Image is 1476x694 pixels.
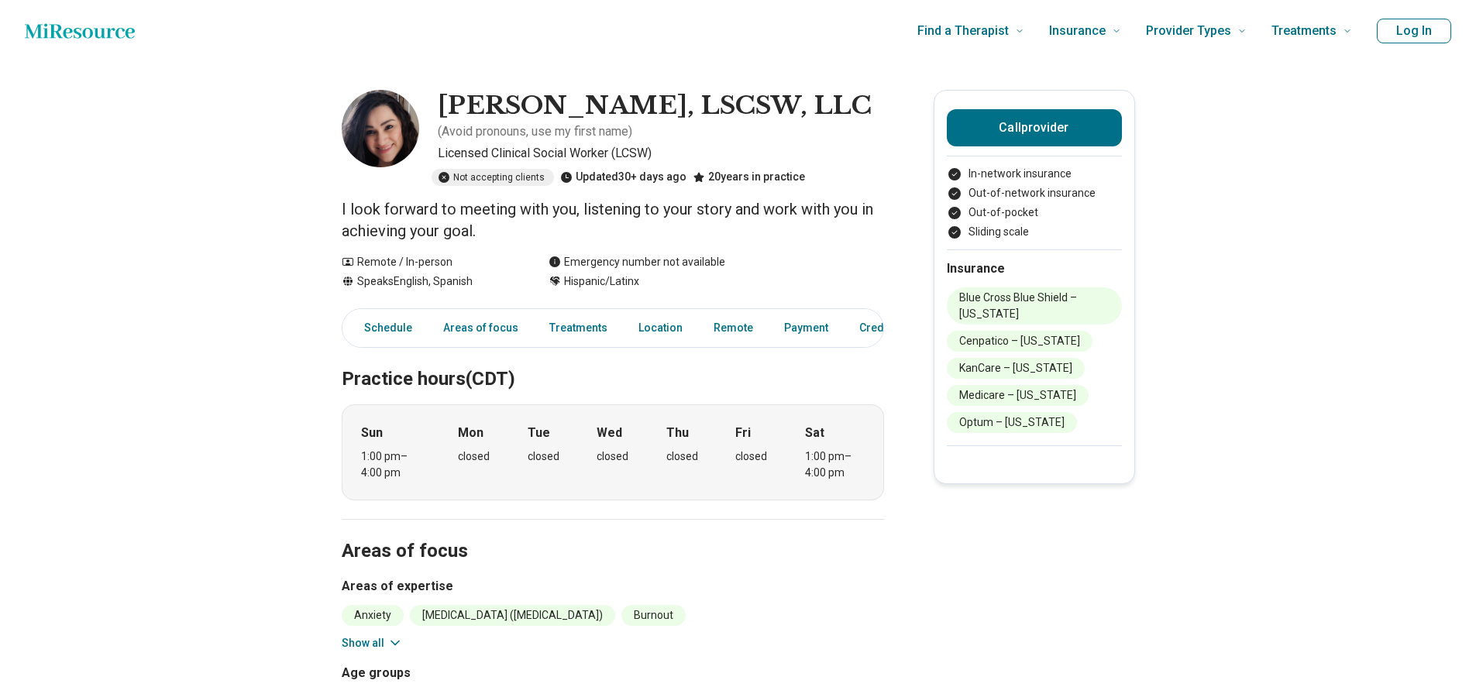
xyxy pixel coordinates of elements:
[342,273,518,290] div: Speaks English, Spanish
[342,605,404,626] li: Anxiety
[540,312,617,344] a: Treatments
[947,224,1122,240] li: Sliding scale
[560,169,686,186] div: Updated 30+ days ago
[666,424,689,442] strong: Thu
[947,358,1085,379] li: KanCare – [US_STATE]
[1049,20,1106,42] span: Insurance
[1271,20,1337,42] span: Treatments
[458,424,483,442] strong: Mon
[805,448,865,481] div: 1:00 pm – 4:00 pm
[947,166,1122,182] li: In-network insurance
[917,20,1009,42] span: Find a Therapist
[342,501,884,565] h2: Areas of focus
[361,424,383,442] strong: Sun
[597,424,622,442] strong: Wed
[735,424,751,442] strong: Fri
[410,605,615,626] li: [MEDICAL_DATA] ([MEDICAL_DATA])
[458,448,490,465] div: closed
[342,90,419,167] img: Ana Collazo, LSCSW, LLC, Licensed Clinical Social Worker (LCSW)
[775,312,838,344] a: Payment
[735,448,767,465] div: closed
[1146,20,1231,42] span: Provider Types
[947,204,1122,221] li: Out-of-pocket
[947,287,1122,325] li: Blue Cross Blue Shield – [US_STATE]
[947,109,1122,146] button: Callprovider
[947,331,1092,352] li: Cenpatico – [US_STATE]
[438,90,872,122] h1: [PERSON_NAME], LSCSW, LLC
[947,185,1122,201] li: Out-of-network insurance
[438,122,632,141] p: ( Avoid pronouns, use my first name )
[528,424,550,442] strong: Tue
[25,15,135,46] a: Home page
[666,448,698,465] div: closed
[947,259,1122,278] h2: Insurance
[346,312,421,344] a: Schedule
[947,166,1122,240] ul: Payment options
[342,664,607,682] h3: Age groups
[564,273,639,290] span: Hispanic/Latinx
[342,577,884,596] h3: Areas of expertise
[438,144,884,163] p: Licensed Clinical Social Worker (LCSW)
[342,254,518,270] div: Remote / In-person
[342,404,884,500] div: When does the program meet?
[850,312,937,344] a: Credentials
[597,448,628,465] div: closed
[342,329,884,393] h2: Practice hours (CDT)
[342,198,884,242] p: I look forward to meeting with you, listening to your story and work with you in achieving your g...
[342,635,403,651] button: Show all
[434,312,528,344] a: Areas of focus
[629,312,692,344] a: Location
[1377,19,1451,43] button: Log In
[704,312,762,344] a: Remote
[432,169,554,186] div: Not accepting clients
[621,605,686,626] li: Burnout
[693,169,805,186] div: 20 years in practice
[947,385,1089,406] li: Medicare – [US_STATE]
[947,412,1077,433] li: Optum – [US_STATE]
[805,424,824,442] strong: Sat
[361,448,421,481] div: 1:00 pm – 4:00 pm
[528,448,559,465] div: closed
[549,254,725,270] div: Emergency number not available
